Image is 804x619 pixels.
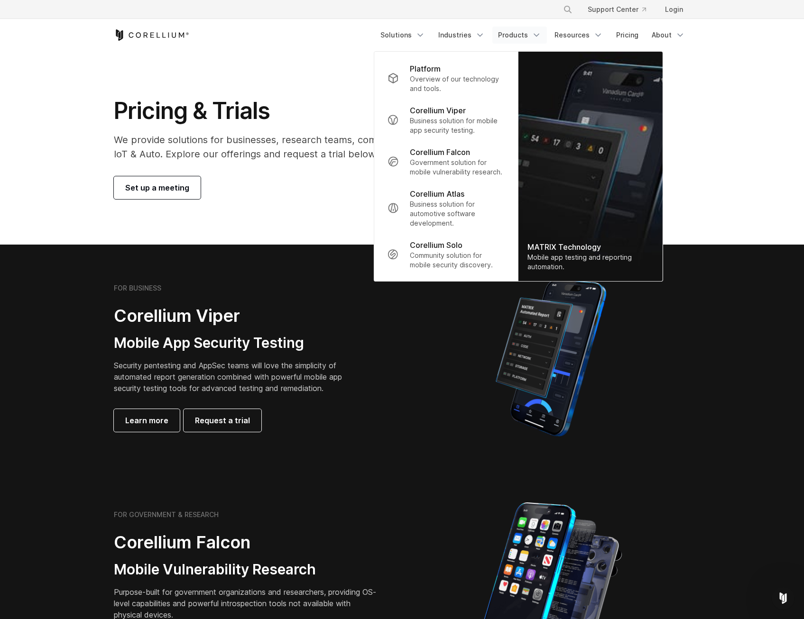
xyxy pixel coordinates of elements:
[114,409,180,432] a: Learn more
[610,27,644,44] a: Pricing
[518,52,662,281] a: MATRIX Technology Mobile app testing and reporting automation.
[375,27,431,44] a: Solutions
[657,1,691,18] a: Login
[379,182,512,234] a: Corellium Atlas Business solution for automotive software development.
[114,510,219,519] h6: FOR GOVERNMENT & RESEARCH
[410,239,462,251] p: Corellium Solo
[379,234,512,275] a: Corellium Solo Community solution for mobile security discovery.
[114,305,357,327] h2: Corellium Viper
[646,27,691,44] a: About
[410,74,504,93] p: Overview of our technology and tools.
[410,63,441,74] p: Platform
[114,284,161,292] h6: FOR BUSINESS
[114,176,201,199] a: Set up a meeting
[580,1,654,18] a: Support Center
[114,532,379,553] h2: Corellium Falcon
[114,29,189,41] a: Corellium Home
[184,409,261,432] a: Request a trial
[492,27,547,44] a: Products
[379,57,512,99] a: Platform Overview of our technology and tools.
[410,188,464,200] p: Corellium Atlas
[410,158,504,177] p: Government solution for mobile vulnerability research.
[125,415,168,426] span: Learn more
[559,1,576,18] button: Search
[114,360,357,394] p: Security pentesting and AppSec teams will love the simplicity of automated report generation comb...
[114,561,379,579] h3: Mobile Vulnerability Research
[433,27,490,44] a: Industries
[114,97,492,125] h1: Pricing & Trials
[125,182,189,193] span: Set up a meeting
[772,587,795,610] iframe: Intercom live chat
[552,1,691,18] div: Navigation Menu
[195,415,250,426] span: Request a trial
[114,334,357,352] h3: Mobile App Security Testing
[410,116,504,135] p: Business solution for mobile app security testing.
[549,27,609,44] a: Resources
[379,99,512,141] a: Corellium Viper Business solution for mobile app security testing.
[527,253,653,272] div: Mobile app testing and reporting automation.
[410,200,504,228] p: Business solution for automotive software development.
[114,133,492,161] p: We provide solutions for businesses, research teams, community individuals, and IoT & Auto. Explo...
[410,105,466,116] p: Corellium Viper
[518,52,662,281] img: Matrix_WebNav_1x
[379,141,512,182] a: Corellium Falcon Government solution for mobile vulnerability research.
[410,251,504,270] p: Community solution for mobile security discovery.
[410,146,470,158] p: Corellium Falcon
[480,275,622,441] img: Corellium MATRIX automated report on iPhone showing app vulnerability test results across securit...
[527,241,653,253] div: MATRIX Technology
[375,27,691,44] div: Navigation Menu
